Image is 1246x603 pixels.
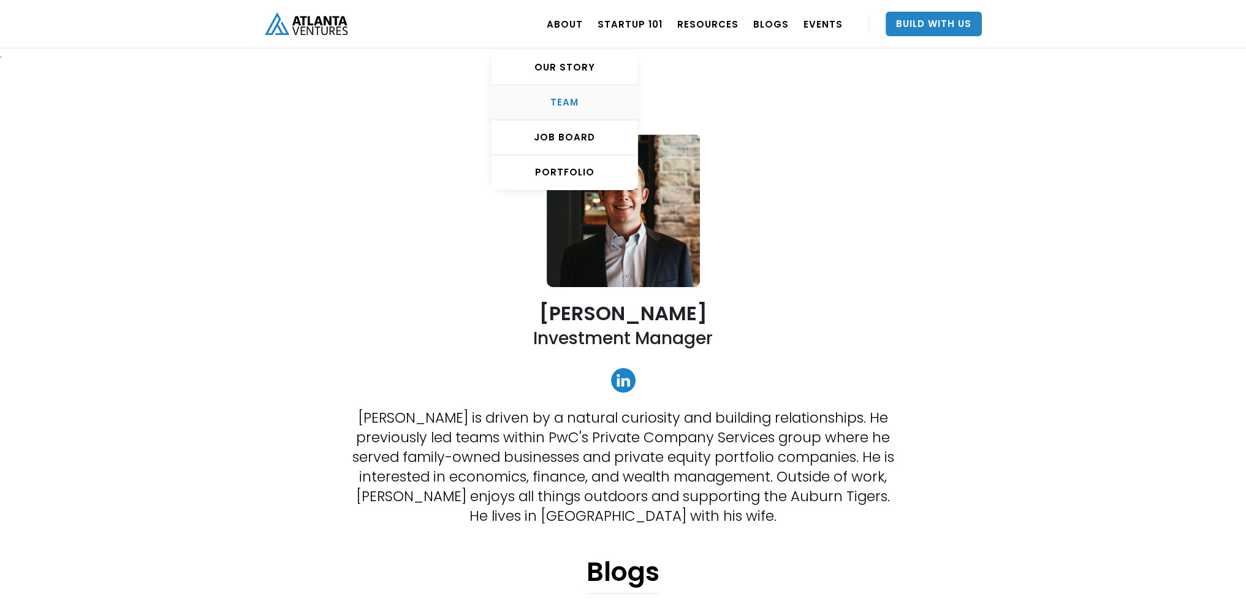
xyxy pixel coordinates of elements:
[677,7,739,41] a: RESOURCES
[492,96,637,109] div: TEAM
[547,7,583,41] a: ABOUT
[598,7,663,41] a: Startup 101
[803,7,843,41] a: EVENTS
[492,50,637,85] a: OUR STORY
[886,12,982,36] a: Build With Us
[492,61,637,74] div: OUR STORY
[492,85,637,120] a: TEAM
[539,302,707,324] h2: [PERSON_NAME]
[587,556,659,594] h1: Blogs
[753,7,789,41] a: BLOGS
[492,166,637,179] div: PORTFOLIO
[533,327,713,350] h2: Investment Manager
[492,120,637,155] a: Job Board
[351,408,895,526] p: [PERSON_NAME] is driven by a natural curiosity and building relationships. He previously led team...
[492,131,637,144] div: Job Board
[492,155,637,190] a: PORTFOLIO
